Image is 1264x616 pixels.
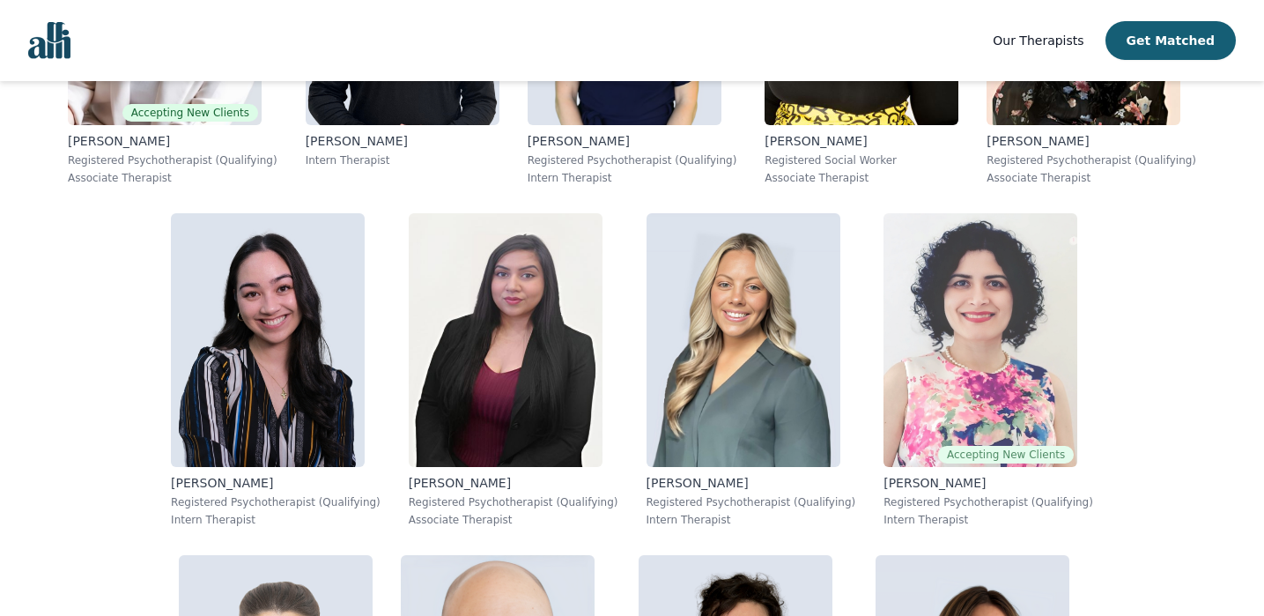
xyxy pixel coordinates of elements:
p: Intern Therapist [528,171,737,185]
p: [PERSON_NAME] [409,474,618,492]
p: [PERSON_NAME] [647,474,856,492]
p: Registered Psychotherapist (Qualifying) [409,495,618,509]
a: Our Therapists [993,30,1083,51]
p: [PERSON_NAME] [987,132,1196,150]
p: Registered Psychotherapist (Qualifying) [68,153,277,167]
img: Angela_Fedorouk [171,213,365,467]
p: Associate Therapist [409,513,618,527]
p: [PERSON_NAME] [765,132,958,150]
p: [PERSON_NAME] [68,132,277,150]
p: Intern Therapist [647,513,856,527]
p: Associate Therapist [765,171,958,185]
p: Registered Social Worker [765,153,958,167]
img: Sonya_Mahil [409,213,602,467]
span: Our Therapists [993,33,1083,48]
p: Registered Psychotherapist (Qualifying) [647,495,856,509]
img: alli logo [28,22,70,59]
p: [PERSON_NAME] [171,474,381,492]
p: Associate Therapist [987,171,1196,185]
a: Angela_Fedorouk[PERSON_NAME]Registered Psychotherapist (Qualifying)Intern Therapist [157,199,395,541]
p: Registered Psychotherapist (Qualifying) [171,495,381,509]
p: [PERSON_NAME] [883,474,1093,492]
p: Intern Therapist [883,513,1093,527]
img: Selena_Armstrong [647,213,840,467]
p: Intern Therapist [306,153,499,167]
span: Accepting New Clients [122,104,258,122]
a: Selena_Armstrong[PERSON_NAME]Registered Psychotherapist (Qualifying)Intern Therapist [632,199,870,541]
a: Sonya_Mahil[PERSON_NAME]Registered Psychotherapist (Qualifying)Associate Therapist [395,199,632,541]
p: Registered Psychotherapist (Qualifying) [987,153,1196,167]
p: Associate Therapist [68,171,277,185]
p: Intern Therapist [171,513,381,527]
button: Get Matched [1105,21,1236,60]
img: Ghazaleh_Bozorg [883,213,1077,467]
p: Registered Psychotherapist (Qualifying) [528,153,737,167]
span: Accepting New Clients [938,446,1074,464]
p: [PERSON_NAME] [306,132,499,150]
p: Registered Psychotherapist (Qualifying) [883,495,1093,509]
a: Ghazaleh_BozorgAccepting New Clients[PERSON_NAME]Registered Psychotherapist (Qualifying)Intern Th... [869,199,1107,541]
p: [PERSON_NAME] [528,132,737,150]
